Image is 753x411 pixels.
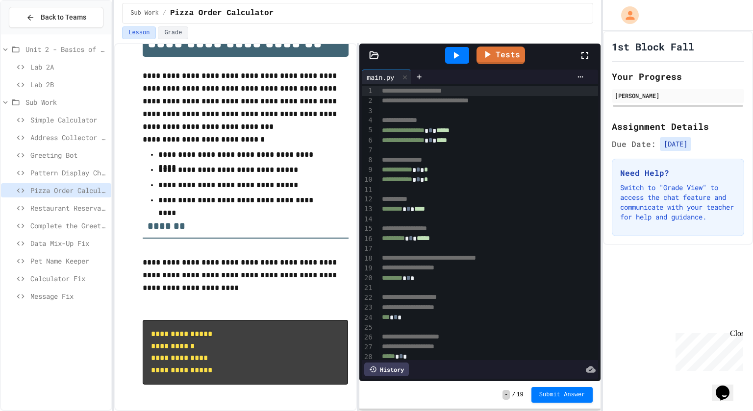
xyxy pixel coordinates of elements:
button: Submit Answer [531,387,593,403]
span: Pizza Order Calculator [170,7,274,19]
div: 1 [362,86,374,96]
div: 9 [362,165,374,175]
span: Lab 2A [30,62,107,72]
div: 19 [362,264,374,273]
div: 13 [362,204,374,214]
span: Simple Calculator [30,115,107,125]
div: 27 [362,342,374,352]
span: - [502,390,510,400]
span: Unit 2 - Basics of Python [25,44,107,54]
span: Calculator Fix [30,273,107,284]
span: / [163,9,166,17]
iframe: chat widget [672,329,743,371]
div: 8 [362,155,374,165]
span: [DATE] [660,137,691,151]
div: 20 [362,273,374,283]
div: My Account [611,4,641,26]
div: 5 [362,125,374,135]
span: Pattern Display Challenge [30,168,107,178]
span: Message Fix [30,291,107,301]
div: 18 [362,254,374,264]
a: Tests [477,47,525,64]
div: 17 [362,244,374,254]
div: 24 [362,313,374,323]
span: Due Date: [612,138,656,150]
div: 7 [362,145,374,155]
span: Address Collector Fix [30,132,107,143]
span: / [512,391,515,399]
p: Switch to "Grade View" to access the chat feature and communicate with your teacher for help and ... [620,183,736,222]
span: Back to Teams [41,12,86,23]
div: 11 [362,185,374,195]
span: Submit Answer [539,391,585,399]
div: 23 [362,303,374,313]
span: Lab 2B [30,79,107,90]
div: main.py [362,72,399,82]
button: Lesson [122,26,156,39]
span: Greeting Bot [30,150,107,160]
h2: Assignment Details [612,120,744,133]
div: 2 [362,96,374,106]
div: 10 [362,175,374,185]
div: 3 [362,106,374,116]
span: Sub Work [25,97,107,107]
div: 6 [362,136,374,145]
button: Grade [158,26,188,39]
span: Pizza Order Calculator [30,185,107,195]
span: Data Mix-Up Fix [30,238,107,248]
div: 26 [362,333,374,342]
span: 19 [516,391,523,399]
h1: 1st Block Fall [612,40,694,53]
div: 22 [362,293,374,303]
span: Sub Work [130,9,159,17]
span: Complete the Greeting [30,220,107,231]
div: Chat with us now!Close [4,4,68,62]
h2: Your Progress [612,70,744,83]
div: 21 [362,283,374,293]
div: 12 [362,194,374,204]
span: Restaurant Reservation System [30,203,107,213]
div: 28 [362,352,374,362]
div: 15 [362,224,374,234]
div: History [364,363,409,376]
iframe: chat widget [712,372,743,401]
div: 4 [362,116,374,125]
span: Pet Name Keeper [30,256,107,266]
div: 14 [362,215,374,224]
div: main.py [362,70,411,84]
button: Back to Teams [9,7,103,28]
h3: Need Help? [620,167,736,179]
div: [PERSON_NAME] [615,91,741,100]
div: 16 [362,234,374,244]
div: 25 [362,323,374,333]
